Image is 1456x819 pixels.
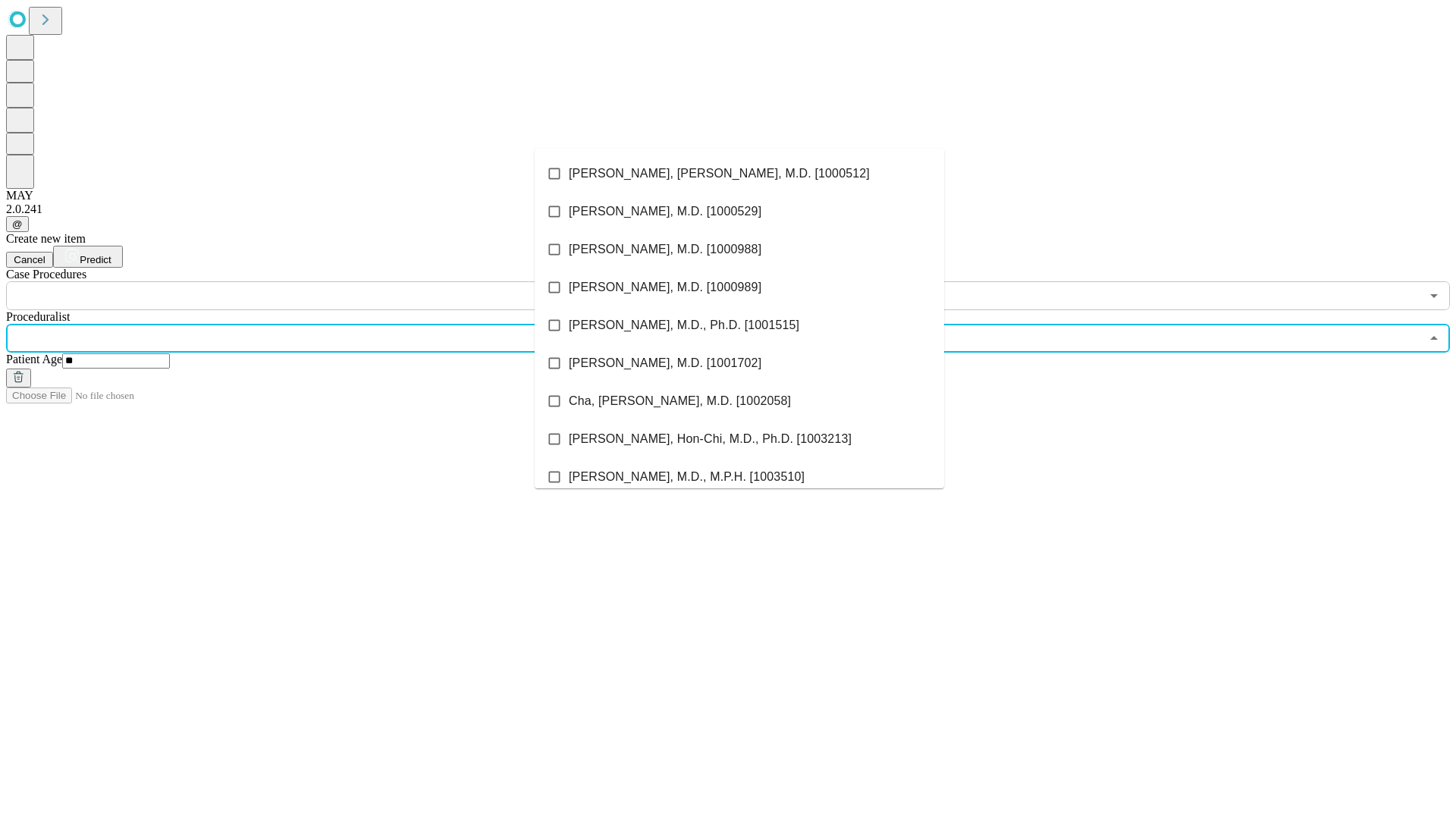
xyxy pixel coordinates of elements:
[569,468,805,486] span: [PERSON_NAME], M.D., M.P.H. [1003510]
[6,189,1450,202] div: MAY
[14,254,45,265] span: Cancel
[569,430,852,448] span: [PERSON_NAME], Hon-Chi, M.D., Ph.D. [1003213]
[6,310,70,323] span: Proceduralist
[569,278,761,297] span: [PERSON_NAME], M.D. [1000989]
[6,232,86,245] span: Create new item
[1423,285,1445,306] button: Open
[6,202,1450,216] div: 2.0.241
[569,240,761,259] span: [PERSON_NAME], M.D. [1000988]
[569,165,870,183] span: [PERSON_NAME], [PERSON_NAME], M.D. [1000512]
[569,354,761,372] span: [PERSON_NAME], M.D. [1001702]
[6,216,29,232] button: @
[80,254,111,265] span: Predict
[12,218,23,230] span: @
[6,268,86,281] span: Scheduled Procedure
[569,316,799,334] span: [PERSON_NAME], M.D., Ph.D. [1001515]
[6,353,62,366] span: Patient Age
[53,246,123,268] button: Predict
[6,252,53,268] button: Cancel
[569,202,761,221] span: [PERSON_NAME], M.D. [1000529]
[1423,328,1445,349] button: Close
[569,392,791,410] span: Cha, [PERSON_NAME], M.D. [1002058]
